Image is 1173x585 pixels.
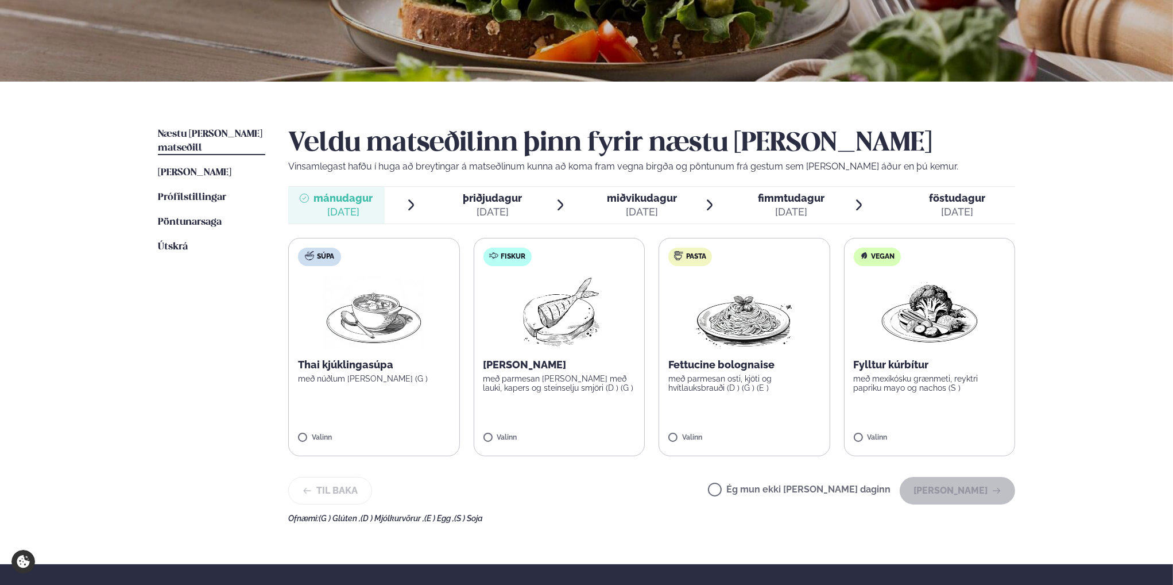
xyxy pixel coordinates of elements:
p: með parmesan [PERSON_NAME] með lauki, kapers og steinselju smjöri (D ) (G ) [483,374,636,392]
p: Fettucine bolognaise [668,358,820,372]
span: fimmtudagur [758,192,824,204]
img: Vegan.svg [860,251,869,260]
img: pasta.svg [674,251,683,260]
button: Til baka [288,477,372,505]
p: Thai kjúklingasúpa [298,358,450,372]
div: [DATE] [929,205,985,219]
a: Cookie settings [11,550,35,574]
h2: Veldu matseðilinn þinn fyrir næstu [PERSON_NAME] [288,128,1015,160]
div: [DATE] [313,205,373,219]
img: Soup.png [323,275,424,349]
span: (D ) Mjólkurvörur , [361,514,424,523]
a: [PERSON_NAME] [158,166,231,180]
span: (E ) Egg , [424,514,454,523]
p: Fylltur kúrbítur [854,358,1006,372]
span: (G ) Glúten , [319,514,361,523]
img: Vegan.png [879,275,980,349]
span: mánudagur [313,192,373,204]
span: (S ) Soja [454,514,483,523]
p: með núðlum [PERSON_NAME] (G ) [298,374,450,383]
span: Fiskur [501,252,526,261]
button: [PERSON_NAME] [900,477,1015,505]
a: Prófílstillingar [158,191,226,205]
span: Vegan [872,252,895,261]
div: [DATE] [607,205,677,219]
span: Súpa [317,252,334,261]
img: Spagetti.png [694,275,795,349]
div: [DATE] [758,205,824,219]
p: Vinsamlegast hafðu í huga að breytingar á matseðlinum kunna að koma fram vegna birgða og pöntunum... [288,160,1015,174]
div: [DATE] [463,205,522,219]
span: þriðjudagur [463,192,522,204]
span: Næstu [PERSON_NAME] matseðill [158,129,262,153]
span: Prófílstillingar [158,193,226,202]
p: [PERSON_NAME] [483,358,636,372]
img: fish.svg [489,251,498,260]
a: Næstu [PERSON_NAME] matseðill [158,128,265,155]
img: soup.svg [305,251,314,260]
span: föstudagur [929,192,985,204]
span: Útskrá [158,242,188,252]
span: [PERSON_NAME] [158,168,231,178]
a: Pöntunarsaga [158,215,222,229]
p: með mexíkósku grænmeti, reyktri papriku mayo og nachos (S ) [854,374,1006,392]
div: Ofnæmi: [288,514,1015,523]
p: með parmesan osti, kjöti og hvítlauksbrauði (D ) (G ) (E ) [668,374,820,392]
a: Útskrá [158,240,188,254]
img: Fish.png [508,275,610,349]
span: miðvikudagur [607,192,677,204]
span: Pöntunarsaga [158,217,222,227]
span: Pasta [686,252,706,261]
